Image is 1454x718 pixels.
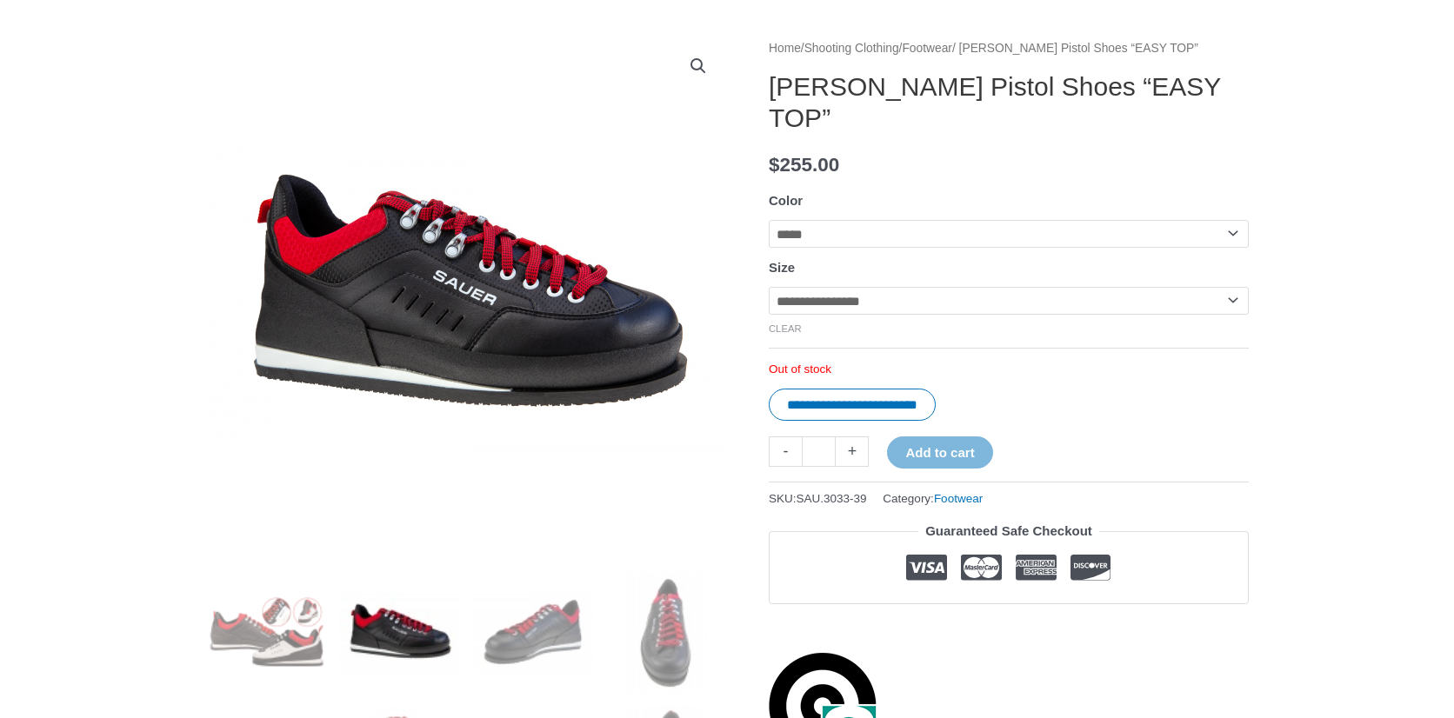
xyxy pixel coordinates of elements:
span: SKU: [769,488,867,509]
a: Footwear [902,42,952,55]
a: Shooting Clothing [804,42,899,55]
a: Clear options [769,323,802,334]
label: Color [769,193,803,208]
button: Add to cart [887,436,992,469]
a: - [769,436,802,467]
img: SAUER Pistol Shoes "EASY TOP" - Image 4 [606,572,727,693]
a: Footwear [934,492,983,505]
label: Size [769,260,795,275]
input: Product quantity [802,436,836,467]
a: Home [769,42,801,55]
h1: [PERSON_NAME] Pistol Shoes “EASY TOP” [769,71,1249,134]
span: $ [769,154,780,176]
iframe: Customer reviews powered by Trustpilot [769,617,1249,638]
img: SAUER Pistol Shoes "EASY TOP" - Image 2 [339,572,460,693]
legend: Guaranteed Safe Checkout [918,519,1099,543]
a: View full-screen image gallery [683,50,714,82]
img: SAUER Pistol Shoes "EASY TOP" - Image 3 [473,572,594,693]
span: Category: [883,488,983,509]
nav: Breadcrumb [769,37,1249,60]
img: SAUER Pistol Shoes "EASY TOP" [205,572,326,693]
bdi: 255.00 [769,154,839,176]
span: SAU.3033-39 [797,492,867,505]
p: Out of stock [769,362,1249,377]
a: + [836,436,869,467]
